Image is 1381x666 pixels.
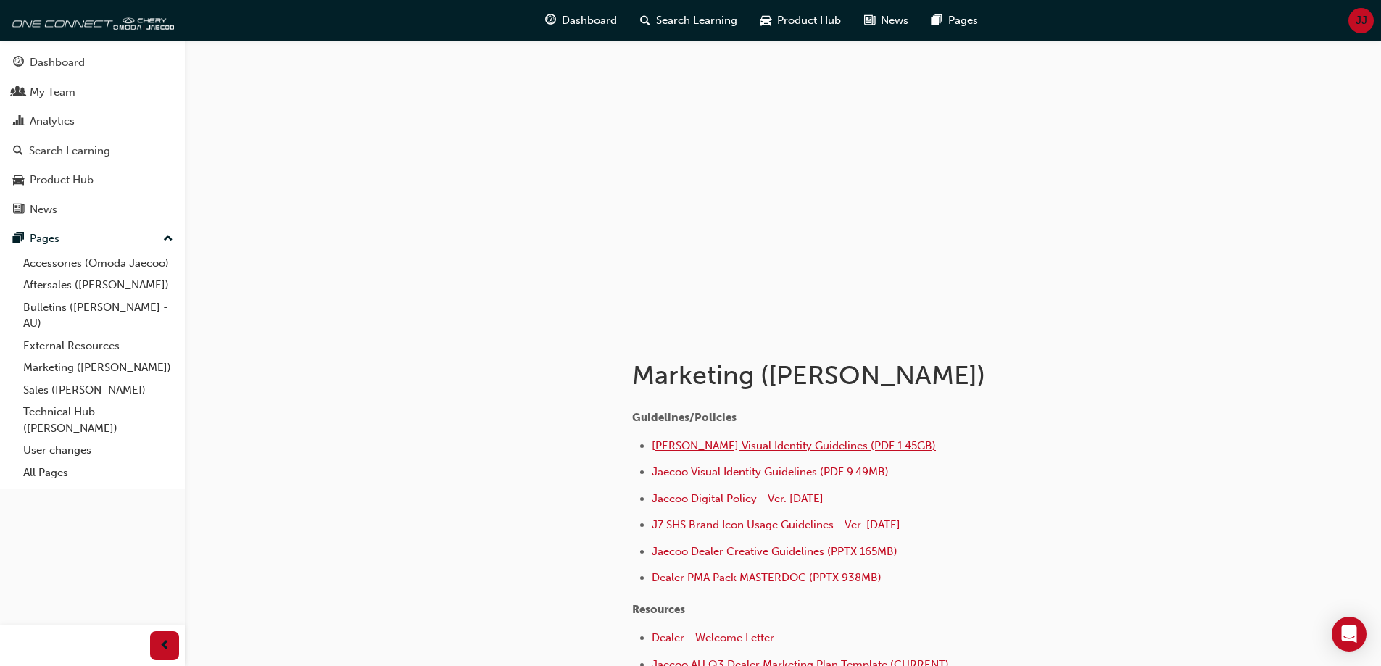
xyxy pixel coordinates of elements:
span: News [881,12,908,29]
span: pages-icon [13,233,24,246]
div: Pages [30,230,59,247]
a: Jaecoo Visual Identity Guidelines (PDF 9.49MB) [652,465,889,478]
div: Product Hub [30,172,94,188]
a: Accessories (Omoda Jaecoo) [17,252,179,275]
span: news-icon [864,12,875,30]
span: Pages [948,12,978,29]
a: Product Hub [6,167,179,193]
span: JJ [1356,12,1367,29]
span: chart-icon [13,115,24,128]
button: DashboardMy TeamAnalyticsSearch LearningProduct HubNews [6,46,179,225]
span: Product Hub [777,12,841,29]
button: JJ [1348,8,1374,33]
span: Guidelines/Policies [632,411,737,424]
span: Resources [632,603,685,616]
a: My Team [6,79,179,106]
a: Dealer - Welcome Letter [652,631,774,644]
a: Analytics [6,108,179,135]
div: Open Intercom Messenger [1332,617,1367,652]
span: search-icon [13,145,23,158]
h1: Marketing ([PERSON_NAME]) [632,359,1108,391]
span: guage-icon [545,12,556,30]
a: External Resources [17,335,179,357]
a: All Pages [17,462,179,484]
a: Aftersales ([PERSON_NAME]) [17,274,179,296]
span: prev-icon [159,637,170,655]
a: guage-iconDashboard [534,6,629,36]
a: User changes [17,439,179,462]
a: search-iconSearch Learning [629,6,749,36]
button: Pages [6,225,179,252]
a: news-iconNews [853,6,920,36]
a: Search Learning [6,138,179,165]
a: pages-iconPages [920,6,990,36]
span: up-icon [163,230,173,249]
a: Technical Hub ([PERSON_NAME]) [17,401,179,439]
a: Dashboard [6,49,179,76]
div: Search Learning [29,143,110,159]
div: News [30,201,57,218]
span: car-icon [13,174,24,187]
img: oneconnect [7,6,174,35]
a: Sales ([PERSON_NAME]) [17,379,179,401]
div: My Team [30,84,75,101]
div: Analytics [30,113,75,130]
a: Bulletins ([PERSON_NAME] - AU) [17,296,179,335]
span: search-icon [640,12,650,30]
span: guage-icon [13,57,24,70]
a: [PERSON_NAME] Visual Identity Guidelines (PDF 1.45GB) [652,439,936,452]
a: car-iconProduct Hub [749,6,853,36]
a: J7 SHS Brand Icon Usage Guidelines - Ver. [DATE] [652,518,900,531]
div: Dashboard [30,54,85,71]
span: car-icon [760,12,771,30]
span: people-icon [13,86,24,99]
span: pages-icon [932,12,942,30]
span: Dashboard [562,12,617,29]
a: Dealer PMA Pack MASTERDOC (PPTX 938MB) [652,571,882,584]
a: Jaecoo Dealer Creative Guidelines (PPTX 165MB) [652,545,897,558]
a: Marketing ([PERSON_NAME]) [17,357,179,379]
span: Search Learning [656,12,737,29]
a: News [6,196,179,223]
span: news-icon [13,204,24,217]
a: Jaecoo Digital Policy - Ver. [DATE] [652,492,824,505]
